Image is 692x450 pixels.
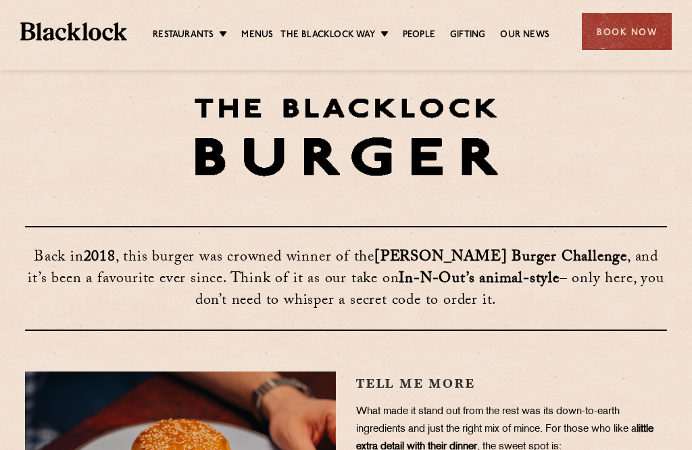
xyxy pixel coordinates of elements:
a: Our News [500,28,549,42]
img: BL_Textured_Logo-footer-cropped.svg [20,22,127,41]
a: People [403,28,435,42]
a: Restaurants [153,28,214,42]
a: Menus [241,28,273,42]
h3: Back in , this burger was crowned winner of the , and it’s been a favourite ever since. Think of ... [25,226,667,331]
a: The Blacklock Way [280,28,374,42]
div: Book Now [582,13,672,50]
strong: [PERSON_NAME] Burger Challenge [374,246,627,271]
strong: 2018 [84,246,116,271]
strong: In-N-Out’s animal-style [399,267,559,292]
a: Gifting [450,28,485,42]
strong: TELL ME MORE [356,377,475,390]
